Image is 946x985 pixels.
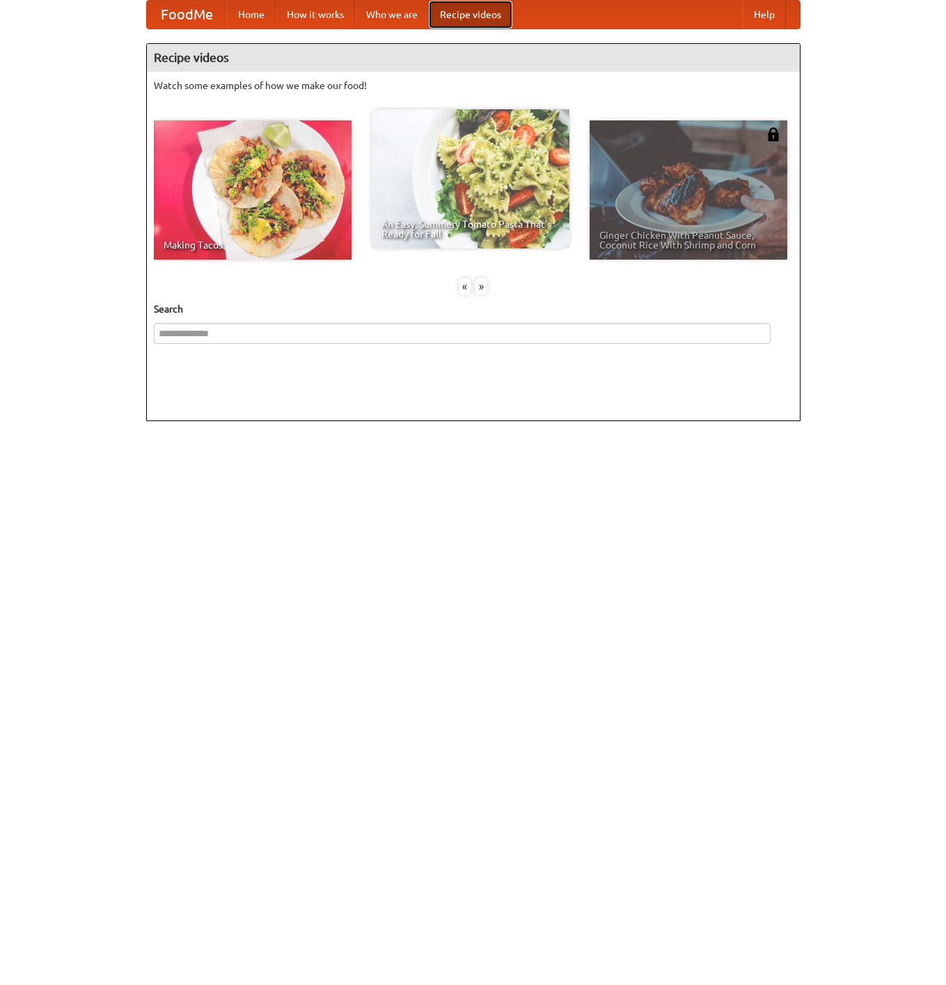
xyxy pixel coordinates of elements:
div: » [475,278,487,295]
p: Watch some examples of how we make our food! [154,79,793,93]
a: Making Tacos [154,120,352,260]
a: An Easy, Summery Tomato Pasta That's Ready for Fall [372,109,569,249]
h4: Recipe videos [147,44,800,72]
a: Home [227,1,276,29]
a: Recipe videos [429,1,512,29]
a: Who we are [355,1,429,29]
div: « [459,278,471,295]
a: FoodMe [147,1,227,29]
h5: Search [154,302,793,316]
span: Making Tacos [164,240,342,250]
span: An Easy, Summery Tomato Pasta That's Ready for Fall [381,219,560,239]
a: How it works [276,1,355,29]
img: 483408.png [766,127,780,141]
a: Help [743,1,786,29]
